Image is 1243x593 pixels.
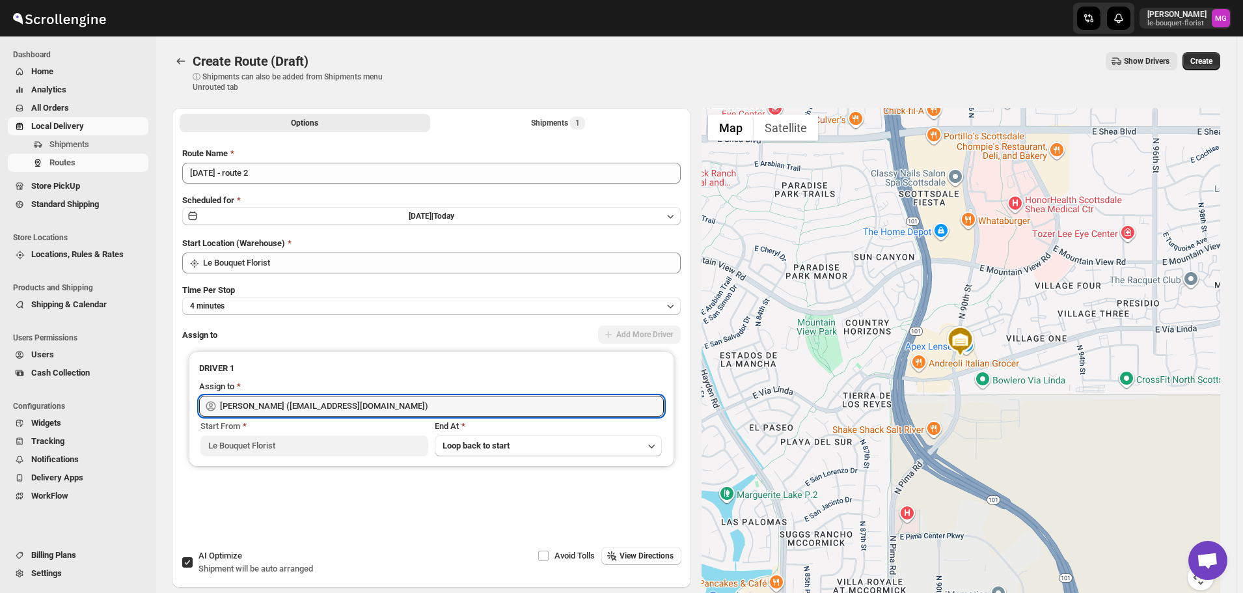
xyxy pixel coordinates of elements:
span: View Directions [620,551,674,561]
span: Notifications [31,454,79,464]
button: WorkFlow [8,487,148,505]
span: Configurations [13,401,150,411]
span: AI Optimize [198,551,242,560]
div: Shipments [531,117,585,130]
span: Create [1190,56,1212,66]
span: Users [31,350,54,359]
input: Search location [203,253,681,273]
span: Shipment will be auto arranged [198,564,313,573]
span: Locations, Rules & Rates [31,249,124,259]
button: All Orders [8,99,148,117]
span: Shipping & Calendar [31,299,107,309]
span: Store Locations [13,232,150,243]
button: Locations, Rules & Rates [8,245,148,264]
button: Routes [8,154,148,172]
p: le-bouquet-florist [1147,20,1207,27]
span: WorkFlow [31,491,68,501]
span: Start Location (Warehouse) [182,238,285,248]
span: Standard Shipping [31,199,99,209]
span: Local Delivery [31,121,84,131]
span: [DATE] | [409,212,433,221]
span: Settings [31,568,62,578]
span: Shipments [49,139,89,149]
button: Show Drivers [1106,52,1177,70]
div: Open chat [1188,541,1227,580]
button: Billing Plans [8,546,148,564]
span: Billing Plans [31,550,76,560]
button: Settings [8,564,148,583]
span: Home [31,66,53,76]
button: User menu [1140,8,1231,29]
button: Users [8,346,148,364]
span: All Orders [31,103,69,113]
button: Analytics [8,81,148,99]
button: Selected Shipments [433,114,683,132]
span: Tracking [31,436,64,446]
span: Options [291,118,318,128]
button: Notifications [8,450,148,469]
span: Delivery Apps [31,473,83,482]
span: Melody Gluth [1212,9,1230,27]
input: Search assignee [220,396,664,417]
span: Time Per Stop [182,285,235,295]
button: Create [1182,52,1220,70]
button: Shipments [8,135,148,154]
button: Show satellite imagery [754,115,818,141]
span: Show Drivers [1124,56,1169,66]
button: Routes [172,52,190,70]
span: Cash Collection [31,368,90,378]
button: Home [8,62,148,81]
button: Shipping & Calendar [8,296,148,314]
span: Store PickUp [31,181,80,191]
span: Analytics [31,85,66,94]
button: Map camera controls [1188,564,1214,590]
span: Route Name [182,148,228,158]
span: Products and Shipping [13,283,150,293]
button: Show street map [708,115,754,141]
span: Today [433,212,454,221]
button: 4 minutes [182,297,681,315]
button: Loop back to start [435,435,662,456]
span: 1 [575,118,580,128]
button: All Route Options [180,114,430,132]
span: Start From [200,421,240,431]
span: Dashboard [13,49,150,60]
img: ScrollEngine [10,2,108,34]
button: Cash Collection [8,364,148,382]
span: Routes [49,158,75,167]
div: All Route Options [172,137,691,546]
p: [PERSON_NAME] [1147,9,1207,20]
div: End At [435,420,662,433]
h3: DRIVER 1 [199,362,664,375]
span: Users Permissions [13,333,150,343]
button: Tracking [8,432,148,450]
span: Scheduled for [182,195,234,205]
span: Loop back to start [443,441,510,450]
button: Delivery Apps [8,469,148,487]
button: View Directions [601,547,681,565]
button: Widgets [8,414,148,432]
text: MG [1215,14,1227,23]
span: Avoid Tolls [554,551,595,560]
span: Assign to [182,330,217,340]
span: 4 minutes [190,301,225,311]
span: Widgets [31,418,61,428]
span: Create Route (Draft) [193,53,308,69]
div: Assign to [199,380,234,393]
p: ⓘ Shipments can also be added from Shipments menu Unrouted tab [193,72,398,92]
input: Eg: Bengaluru Route [182,163,681,184]
button: [DATE]|Today [182,207,681,225]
